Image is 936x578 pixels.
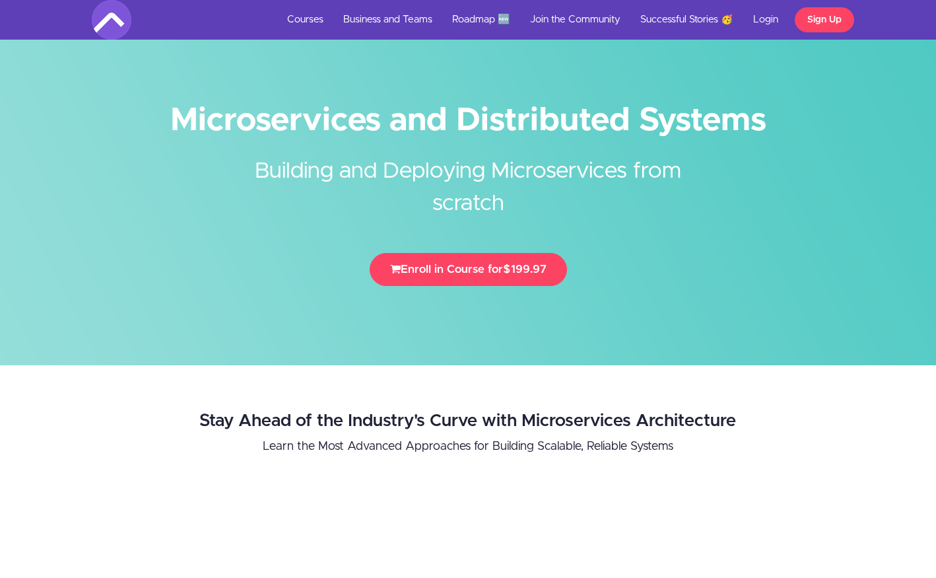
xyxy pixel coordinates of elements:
h2: Stay Ahead of the Industry's Curve with Microservices Architecture [159,412,776,431]
p: Learn the Most Advanced Approaches for Building Scalable, Reliable Systems [159,437,776,456]
button: Enroll in Course for$199.97 [370,253,567,286]
h2: Building and Deploying Microservices from scratch [220,135,716,220]
h1: Microservices and Distributed Systems [92,106,844,135]
a: Sign Up [795,7,854,32]
span: $199.97 [503,264,547,275]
